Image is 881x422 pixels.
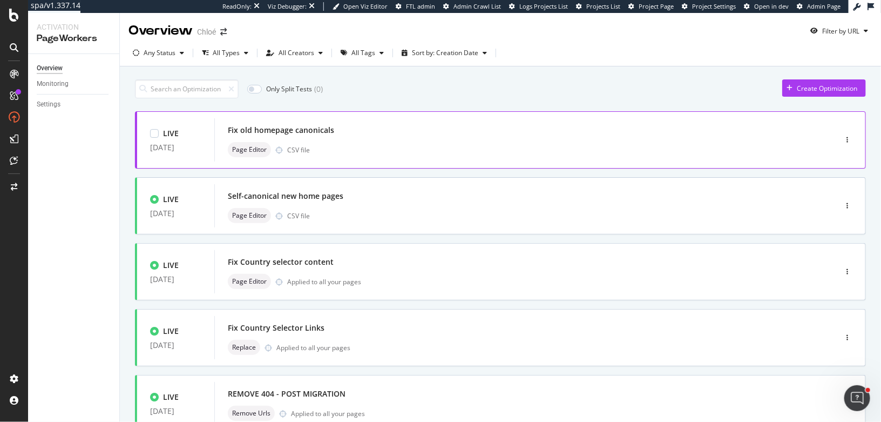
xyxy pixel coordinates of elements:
[37,78,112,90] a: Monitoring
[228,125,334,136] div: Fix old homepage canonicals
[228,406,275,421] div: neutral label
[232,344,256,351] span: Replace
[232,410,270,417] span: Remove Urls
[37,78,69,90] div: Monitoring
[797,84,857,93] div: Create Optimization
[844,385,870,411] iframe: Intercom live chat
[397,44,491,62] button: Sort by: Creation Date
[287,211,310,220] div: CSV file
[150,143,201,152] div: [DATE]
[412,50,478,56] div: Sort by: Creation Date
[150,407,201,416] div: [DATE]
[262,44,327,62] button: All Creators
[744,2,789,11] a: Open in dev
[336,44,388,62] button: All Tags
[144,50,175,56] div: Any Status
[228,323,324,333] div: Fix Country Selector Links
[628,2,674,11] a: Project Page
[163,194,179,205] div: LIVE
[197,26,216,37] div: Chloé
[291,409,365,418] div: Applied to all your pages
[228,340,260,355] div: neutral label
[754,2,789,10] span: Open in dev
[163,392,179,403] div: LIVE
[228,208,271,223] div: neutral label
[228,257,334,267] div: Fix Country selector content
[806,22,872,39] button: Filter by URL
[639,2,674,10] span: Project Page
[198,44,253,62] button: All Types
[150,341,201,350] div: [DATE]
[797,2,841,11] a: Admin Page
[586,2,620,10] span: Projects List
[128,22,193,40] div: Overview
[37,22,111,32] div: Activation
[279,50,314,56] div: All Creators
[807,2,841,10] span: Admin Page
[268,2,307,11] div: Viz Debugger:
[135,79,239,98] input: Search an Optimization
[453,2,501,10] span: Admin Crawl List
[396,2,435,11] a: FTL admin
[150,275,201,284] div: [DATE]
[266,84,312,93] div: Only Split Tests
[37,32,111,45] div: PageWorkers
[314,84,323,95] div: ( 0 )
[220,28,227,36] div: arrow-right-arrow-left
[509,2,568,11] a: Logs Projects List
[150,209,201,218] div: [DATE]
[222,2,252,11] div: ReadOnly:
[519,2,568,10] span: Logs Projects List
[232,278,267,285] span: Page Editor
[37,63,112,74] a: Overview
[163,260,179,271] div: LIVE
[443,2,501,11] a: Admin Crawl List
[228,388,345,399] div: REMOVE 404 - POST MIGRATION
[333,2,388,11] a: Open Viz Editor
[232,146,267,153] span: Page Editor
[287,277,361,286] div: Applied to all your pages
[287,145,310,155] div: CSV file
[682,2,736,11] a: Project Settings
[276,343,350,352] div: Applied to all your pages
[128,44,188,62] button: Any Status
[822,26,859,36] div: Filter by URL
[576,2,620,11] a: Projects List
[692,2,736,10] span: Project Settings
[351,50,375,56] div: All Tags
[163,326,179,337] div: LIVE
[228,274,271,289] div: neutral label
[228,191,343,202] div: Self-canonical new home pages
[37,63,63,74] div: Overview
[232,212,267,219] span: Page Editor
[782,79,866,97] button: Create Optimization
[343,2,388,10] span: Open Viz Editor
[213,50,240,56] div: All Types
[163,128,179,139] div: LIVE
[37,99,60,110] div: Settings
[37,99,112,110] a: Settings
[406,2,435,10] span: FTL admin
[228,142,271,157] div: neutral label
